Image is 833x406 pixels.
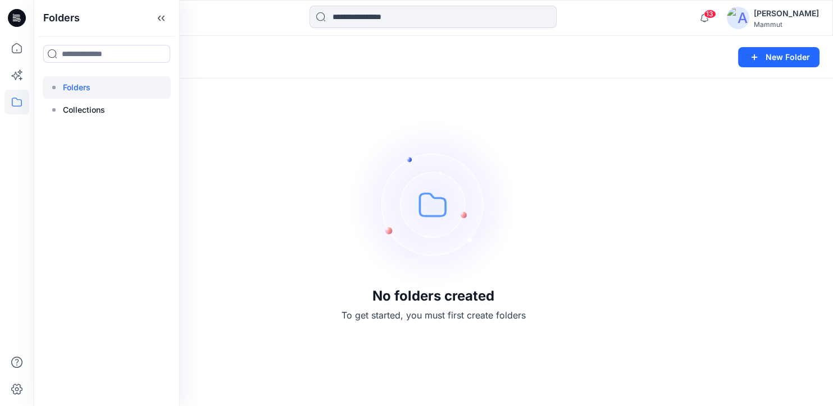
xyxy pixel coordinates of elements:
[63,103,105,117] p: Collections
[349,120,518,288] img: empty-folders.svg
[727,7,749,29] img: avatar
[63,81,90,94] p: Folders
[754,7,819,20] div: [PERSON_NAME]
[738,47,820,67] button: New Folder
[342,308,526,322] p: To get started, you must first create folders
[372,288,494,304] h3: No folders created
[754,20,819,29] div: Mammut
[704,10,716,19] span: 13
